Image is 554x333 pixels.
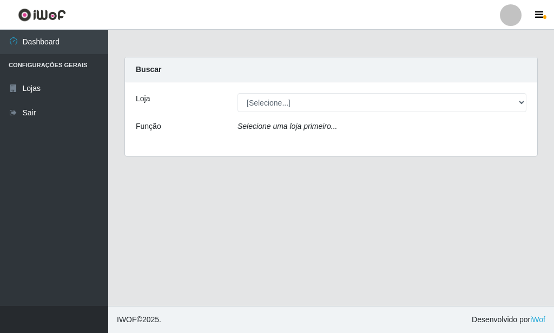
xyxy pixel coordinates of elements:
strong: Buscar [136,65,161,74]
img: CoreUI Logo [18,8,66,22]
i: Selecione uma loja primeiro... [238,122,337,130]
a: iWof [530,315,545,324]
label: Função [136,121,161,132]
label: Loja [136,93,150,105]
span: © 2025 . [117,314,161,325]
span: Desenvolvido por [472,314,545,325]
span: IWOF [117,315,137,324]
